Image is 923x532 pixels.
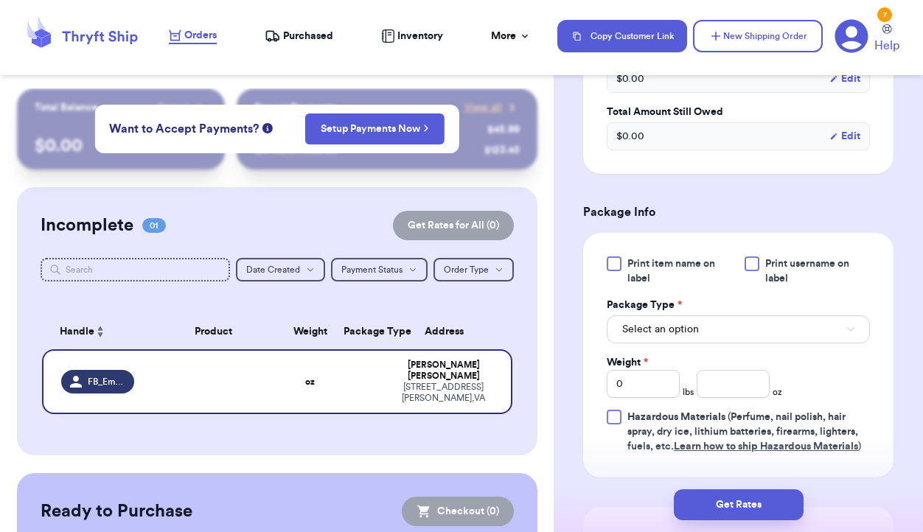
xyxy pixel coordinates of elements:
[265,29,333,43] a: Purchased
[331,258,428,281] button: Payment Status
[41,258,230,281] input: Search
[484,143,520,158] div: $ 123.45
[674,441,858,452] a: Learn how to ship Hazardous Materials
[616,129,644,144] span: $ 0.00
[616,71,644,86] span: $ 0.00
[433,258,514,281] button: Order Type
[321,122,429,136] a: Setup Payments Now
[583,203,894,221] h3: Package Info
[557,20,687,52] button: Copy Customer Link
[143,314,285,349] th: Product
[683,386,694,398] span: lbs
[184,28,217,43] span: Orders
[94,323,106,340] button: Sort ascending
[627,412,861,452] span: (Perfume, nail polish, hair spray, dry ice, lithium batteries, firearms, lighters, fuels, etc. )
[835,19,868,53] a: 7
[829,129,860,144] button: Edit
[874,24,899,55] a: Help
[877,7,892,22] div: 7
[627,256,736,286] span: Print item name on label
[829,71,860,86] button: Edit
[158,100,189,115] span: Payout
[773,386,782,398] span: oz
[142,218,166,233] span: 01
[41,500,192,523] h2: Ready to Purchase
[607,355,648,370] label: Weight
[35,134,207,158] p: $ 0.00
[765,256,870,286] span: Print username on label
[607,315,870,343] button: Select an option
[88,376,125,388] span: FB_EmmaOsborne
[60,324,94,340] span: Handle
[381,29,443,43] a: Inventory
[607,298,682,312] label: Package Type
[285,314,335,349] th: Weight
[236,258,325,281] button: Date Created
[394,382,493,404] div: [STREET_ADDRESS] [PERSON_NAME] , VA
[305,377,315,386] strong: oz
[487,122,520,137] div: $ 45.99
[35,100,98,115] p: Total Balance
[622,322,699,337] span: Select an option
[283,29,333,43] span: Purchased
[491,29,531,43] div: More
[41,214,133,237] h2: Incomplete
[341,265,403,274] span: Payment Status
[674,489,804,520] button: Get Rates
[169,28,217,44] a: Orders
[386,314,512,349] th: Address
[393,211,514,240] button: Get Rates for All (0)
[394,360,493,382] div: [PERSON_NAME] [PERSON_NAME]
[397,29,443,43] span: Inventory
[874,37,899,55] span: Help
[693,20,823,52] button: New Shipping Order
[627,412,725,422] span: Hazardous Materials
[464,100,520,115] a: View all
[109,120,259,138] span: Want to Accept Payments?
[254,100,336,115] p: Recent Payments
[402,497,514,526] button: Checkout (0)
[444,265,489,274] span: Order Type
[335,314,386,349] th: Package Type
[158,100,207,115] a: Payout
[464,100,502,115] span: View all
[607,105,870,119] label: Total Amount Still Owed
[305,113,445,144] button: Setup Payments Now
[246,265,300,274] span: Date Created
